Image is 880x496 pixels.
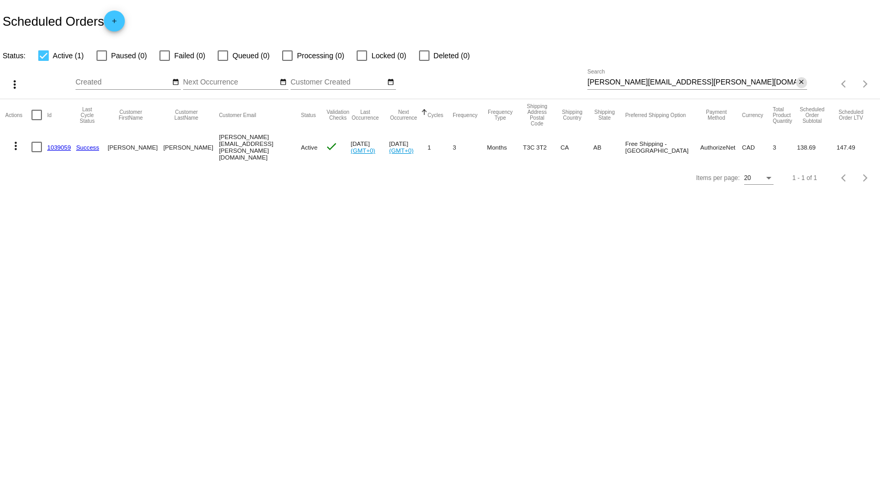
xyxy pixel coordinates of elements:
[772,131,797,163] mat-cell: 3
[797,131,836,163] mat-cell: 138.69
[453,112,477,118] button: Change sorting for Frequency
[744,174,751,182] span: 20
[625,131,700,163] mat-cell: Free Shipping - [GEOGRAPHIC_DATA]
[389,131,427,163] mat-cell: [DATE]
[561,109,584,121] button: Change sorting for ShippingCountry
[836,131,875,163] mat-cell: 147.49
[796,77,807,88] button: Clear
[351,131,389,163] mat-cell: [DATE]
[696,174,739,182] div: Items per page:
[855,167,876,188] button: Next page
[9,140,22,152] mat-icon: more_vert
[76,107,98,124] button: Change sorting for LastProcessingCycleId
[742,112,764,118] button: Change sorting for CurrencyIso
[297,49,344,62] span: Processing (0)
[174,49,205,62] span: Failed (0)
[487,109,513,121] button: Change sorting for FrequencyType
[172,78,179,87] mat-icon: date_range
[76,144,99,151] a: Success
[742,131,773,163] mat-cell: CAD
[427,112,443,118] button: Change sorting for Cycles
[280,78,287,87] mat-icon: date_range
[593,109,616,121] button: Change sorting for ShippingState
[3,10,125,31] h2: Scheduled Orders
[523,131,560,163] mat-cell: T3C 3T2
[434,49,470,62] span: Deleted (0)
[47,144,71,151] a: 1039059
[351,109,380,121] button: Change sorting for LastOccurrenceUtc
[219,112,256,118] button: Change sorting for CustomerEmail
[371,49,406,62] span: Locked (0)
[163,131,219,163] mat-cell: [PERSON_NAME]
[389,109,418,121] button: Change sorting for NextOccurrenceUtc
[593,131,625,163] mat-cell: AB
[163,109,209,121] button: Change sorting for CustomerLastName
[700,109,733,121] button: Change sorting for PaymentMethod.Type
[351,147,375,154] a: (GMT+0)
[108,17,121,30] mat-icon: add
[700,131,742,163] mat-cell: AuthorizeNet
[798,78,805,87] mat-icon: close
[53,49,84,62] span: Active (1)
[625,112,686,118] button: Change sorting for PreferredShippingOption
[834,167,855,188] button: Previous page
[76,78,170,87] input: Created
[389,147,414,154] a: (GMT+0)
[855,73,876,94] button: Next page
[108,131,163,163] mat-cell: [PERSON_NAME]
[5,99,31,131] mat-header-cell: Actions
[291,78,385,87] input: Customer Created
[325,99,351,131] mat-header-cell: Validation Checks
[523,103,551,126] button: Change sorting for ShippingPostcode
[108,109,154,121] button: Change sorting for CustomerFirstName
[47,112,51,118] button: Change sorting for Id
[111,49,147,62] span: Paused (0)
[183,78,277,87] input: Next Occurrence
[797,107,827,124] button: Change sorting for Subtotal
[836,109,865,121] button: Change sorting for LifetimeValue
[744,175,774,182] mat-select: Items per page:
[301,112,316,118] button: Change sorting for Status
[3,51,26,60] span: Status:
[834,73,855,94] button: Previous page
[427,131,453,163] mat-cell: 1
[792,174,817,182] div: 1 - 1 of 1
[587,78,796,87] input: Search
[8,78,21,91] mat-icon: more_vert
[561,131,594,163] mat-cell: CA
[325,140,338,153] mat-icon: check
[772,99,797,131] mat-header-cell: Total Product Quantity
[301,144,318,151] span: Active
[453,131,487,163] mat-cell: 3
[387,78,394,87] mat-icon: date_range
[487,131,523,163] mat-cell: Months
[219,131,301,163] mat-cell: [PERSON_NAME][EMAIL_ADDRESS][PERSON_NAME][DOMAIN_NAME]
[232,49,270,62] span: Queued (0)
